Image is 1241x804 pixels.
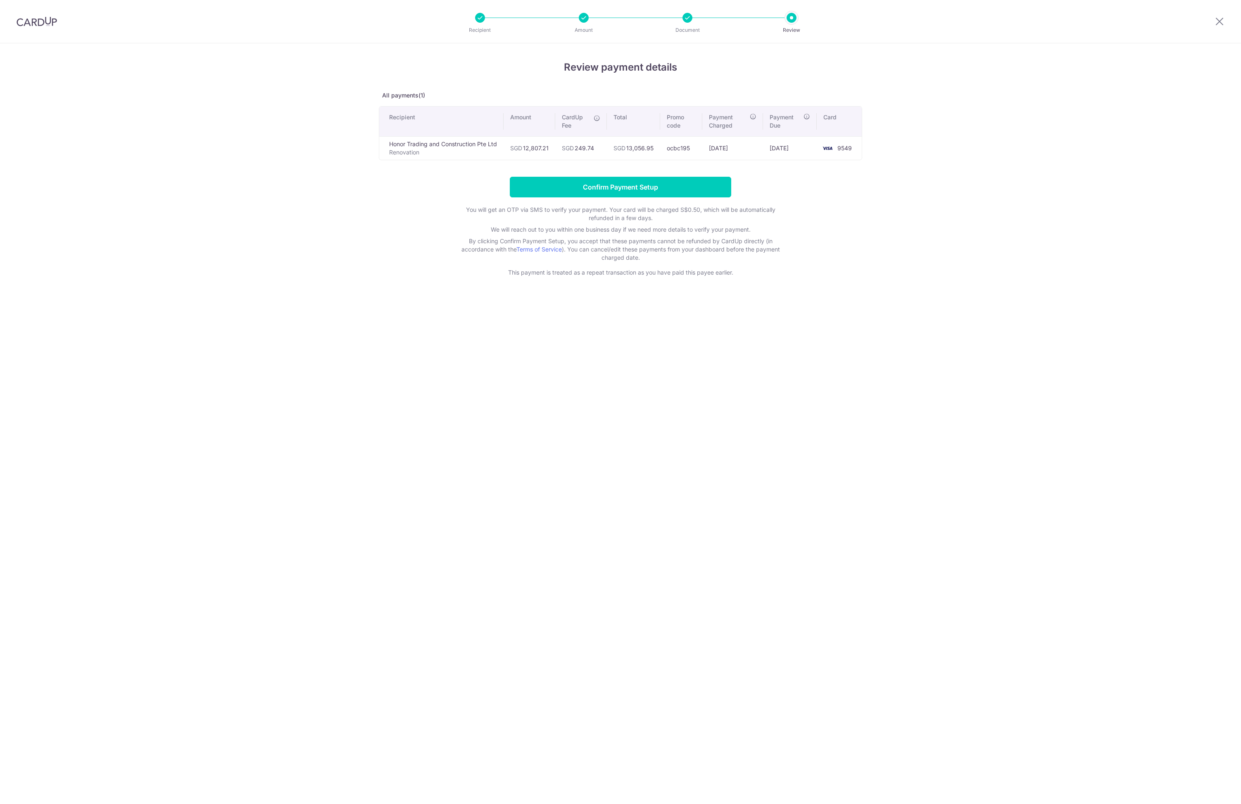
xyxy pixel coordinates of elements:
[763,136,817,160] td: [DATE]
[660,136,702,160] td: ocbc195
[510,145,522,152] span: SGD
[613,145,625,152] span: SGD
[510,177,731,197] input: Confirm Payment Setup
[817,107,862,136] th: Card
[562,145,574,152] span: SGD
[562,113,590,130] span: CardUp Fee
[657,26,718,34] p: Document
[660,107,702,136] th: Promo code
[702,136,763,160] td: [DATE]
[455,225,786,234] p: We will reach out to you within one business day if we need more details to verify your payment.
[449,26,511,34] p: Recipient
[516,246,562,253] a: Terms of Service
[17,17,57,26] img: CardUp
[607,107,660,136] th: Total
[607,136,660,160] td: 13,056.95
[770,113,801,130] span: Payment Due
[761,26,822,34] p: Review
[837,145,852,152] span: 9549
[504,107,555,136] th: Amount
[379,91,862,100] p: All payments(1)
[504,136,555,160] td: 12,807.21
[379,60,862,75] h4: Review payment details
[553,26,614,34] p: Amount
[819,143,836,153] img: <span class="translation_missing" title="translation missing: en.account_steps.new_confirm_form.b...
[379,107,504,136] th: Recipient
[455,237,786,262] p: By clicking Confirm Payment Setup, you accept that these payments cannot be refunded by CardUp di...
[455,206,786,222] p: You will get an OTP via SMS to verify your payment. Your card will be charged S$0.50, which will ...
[455,268,786,277] p: This payment is treated as a repeat transaction as you have paid this payee earlier.
[555,136,607,160] td: 249.74
[379,136,504,160] td: Honor Trading and Construction Pte Ltd
[389,148,497,157] p: Renovation
[709,113,748,130] span: Payment Charged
